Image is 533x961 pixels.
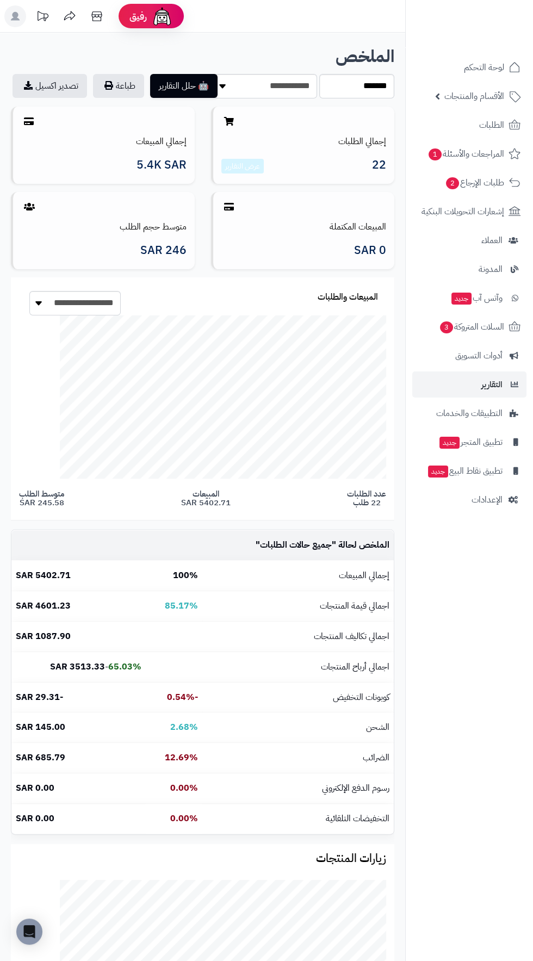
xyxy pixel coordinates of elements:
td: - [11,652,146,682]
span: رفيق [129,10,147,23]
a: وآتس آبجديد [412,285,526,311]
a: تطبيق نقاط البيعجديد [412,458,526,484]
b: الملخص [336,44,394,69]
a: المبيعات المكتملة [330,220,386,233]
a: طلبات الإرجاع2 [412,170,526,196]
td: الملخص لحالة " " [202,530,394,560]
b: -0.54% [167,691,198,704]
button: 🤖 حلل التقارير [150,74,218,98]
b: 3513.33 SAR [50,660,105,673]
td: اجمالي قيمة المنتجات [202,591,394,621]
a: التطبيقات والخدمات [412,400,526,426]
b: 685.79 SAR [16,751,65,764]
span: متوسط الطلب 245.58 SAR [19,489,64,507]
span: تطبيق المتجر [438,435,503,450]
span: جديد [439,437,460,449]
td: إجمالي المبيعات [202,561,394,591]
a: لوحة التحكم [412,54,526,80]
b: 12.69% [165,751,198,764]
span: 0 SAR [354,244,386,257]
b: 65.03% [108,660,141,673]
span: 1 [428,148,442,160]
td: الضرائب [202,743,394,773]
span: 22 [372,159,386,174]
span: تطبيق نقاط البيع [427,463,503,479]
span: جميع حالات الطلبات [260,538,332,551]
b: 2.68% [170,721,198,734]
b: 5402.71 SAR [16,569,71,582]
span: 2 [445,177,459,189]
a: تصدير اكسيل [13,74,87,98]
a: التقارير [412,371,526,398]
h3: المبيعات والطلبات [318,293,378,302]
span: طلبات الإرجاع [445,175,504,190]
div: Open Intercom Messenger [16,919,42,945]
a: المدونة [412,256,526,282]
td: اجمالي تكاليف المنتجات [202,622,394,652]
span: وآتس آب [450,290,503,306]
span: لوحة التحكم [464,60,504,75]
img: logo-2.png [459,20,523,42]
a: إشعارات التحويلات البنكية [412,199,526,225]
a: متوسط حجم الطلب [120,220,187,233]
span: الإعدادات [472,492,503,507]
span: إشعارات التحويلات البنكية [422,204,504,219]
a: إجمالي المبيعات [136,135,187,148]
span: العملاء [481,233,503,248]
td: كوبونات التخفيض [202,683,394,712]
span: 246 SAR [140,244,187,257]
b: 0.00% [170,812,198,825]
span: 5.4K SAR [137,159,187,171]
h3: زيارات المنتجات [19,852,386,865]
a: عرض التقارير [225,160,260,172]
b: 4601.23 SAR [16,599,71,612]
span: المراجعات والأسئلة [427,146,504,162]
span: السلات المتروكة [439,319,504,334]
button: طباعة [93,74,144,98]
a: أدوات التسويق [412,343,526,369]
span: عدد الطلبات 22 طلب [347,489,386,507]
span: المبيعات 5402.71 SAR [181,489,231,507]
a: الإعدادات [412,487,526,513]
a: العملاء [412,227,526,253]
a: تطبيق المتجرجديد [412,429,526,455]
span: جديد [428,466,448,478]
b: 100% [173,569,198,582]
td: الشحن [202,712,394,742]
td: التخفيضات التلقائية [202,804,394,834]
a: إجمالي الطلبات [338,135,386,148]
span: المدونة [479,262,503,277]
a: المراجعات والأسئلة1 [412,141,526,167]
b: 0.00% [170,782,198,795]
a: السلات المتروكة3 [412,314,526,340]
span: جديد [451,293,472,305]
span: أدوات التسويق [455,348,503,363]
b: -29.31 SAR [16,691,63,704]
span: التطبيقات والخدمات [436,406,503,421]
span: الطلبات [479,117,504,133]
span: الأقسام والمنتجات [444,89,504,104]
b: 1087.90 SAR [16,630,71,643]
span: التقارير [481,377,503,392]
b: 145.00 SAR [16,721,65,734]
b: 85.17% [165,599,198,612]
img: ai-face.png [151,5,173,27]
span: 3 [439,321,453,333]
b: 0.00 SAR [16,812,54,825]
b: 0.00 SAR [16,782,54,795]
a: تحديثات المنصة [29,5,56,30]
a: الطلبات [412,112,526,138]
td: رسوم الدفع الإلكتروني [202,773,394,803]
td: اجمالي أرباح المنتجات [202,652,394,682]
